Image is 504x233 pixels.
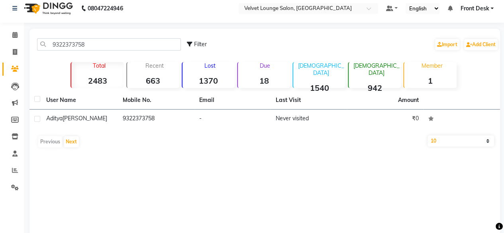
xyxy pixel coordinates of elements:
[130,62,179,69] p: Recent
[127,76,179,86] strong: 663
[293,83,345,93] strong: 1540
[464,39,498,50] a: Add Client
[194,110,271,129] td: -
[404,76,456,86] strong: 1
[37,38,181,51] input: Search by Name/Mobile/Email/Code
[194,91,271,110] th: Email
[194,41,207,48] span: Filter
[186,62,235,69] p: Lost
[271,110,347,129] td: Never visited
[64,136,79,147] button: Next
[271,91,347,110] th: Last Visit
[63,115,107,122] span: [PERSON_NAME]
[460,4,489,13] span: Front Desk
[296,62,345,76] p: [DEMOGRAPHIC_DATA]
[352,62,401,76] p: [DEMOGRAPHIC_DATA]
[41,91,118,110] th: User Name
[118,91,194,110] th: Mobile No.
[71,76,124,86] strong: 2483
[239,62,290,69] p: Due
[182,76,235,86] strong: 1370
[435,39,459,50] a: Import
[347,110,424,129] td: ₹0
[407,62,456,69] p: Member
[46,115,63,122] span: aditya
[393,91,424,109] th: Amount
[75,62,124,69] p: Total
[118,110,194,129] td: 9322373758
[238,76,290,86] strong: 18
[349,83,401,93] strong: 942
